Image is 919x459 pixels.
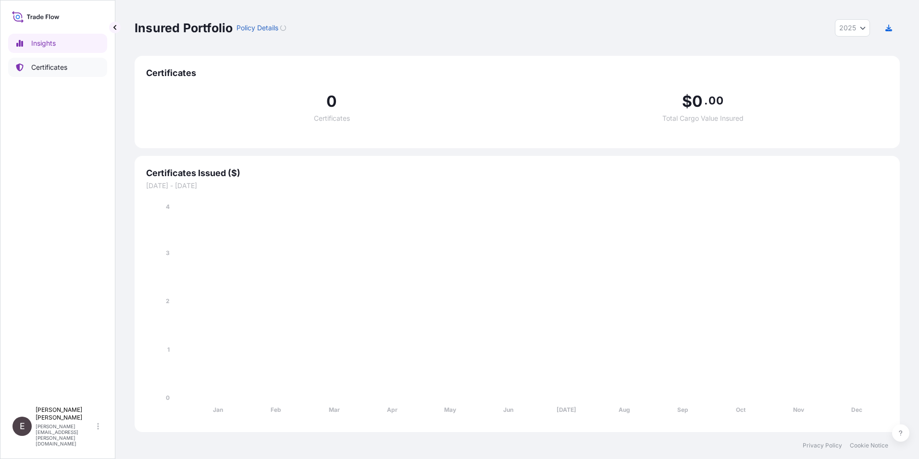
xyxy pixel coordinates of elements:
tspan: Nov [793,406,805,413]
tspan: Jun [503,406,513,413]
button: Loading [280,20,286,36]
tspan: 2 [166,297,170,305]
tspan: Dec [851,406,862,413]
tspan: 1 [167,346,170,353]
tspan: Sep [677,406,688,413]
span: Certificates [146,67,888,79]
a: Cookie Notice [850,442,888,449]
tspan: Oct [736,406,746,413]
tspan: 4 [166,203,170,210]
tspan: [DATE] [557,406,576,413]
tspan: May [444,406,457,413]
span: [DATE] - [DATE] [146,181,888,191]
tspan: Aug [619,406,630,413]
tspan: Apr [387,406,397,413]
p: Insured Portfolio [135,20,233,36]
span: Certificates Issued ($) [146,167,888,179]
tspan: 3 [166,249,170,256]
span: $ [682,94,692,109]
p: [PERSON_NAME][EMAIL_ADDRESS][PERSON_NAME][DOMAIN_NAME] [36,423,95,446]
p: Certificates [31,63,67,72]
a: Privacy Policy [803,442,842,449]
span: Total Cargo Value Insured [662,115,744,122]
span: 2025 [839,23,856,33]
span: 0 [692,94,703,109]
p: Insights [31,38,56,48]
span: E [20,421,25,431]
a: Certificates [8,58,107,77]
div: Loading [280,25,286,31]
span: 00 [708,97,723,104]
tspan: Mar [329,406,340,413]
tspan: Feb [271,406,281,413]
p: Policy Details [236,23,278,33]
a: Insights [8,34,107,53]
tspan: Jan [213,406,223,413]
span: . [704,97,708,104]
button: Year Selector [835,19,870,37]
tspan: 0 [166,394,170,401]
span: Certificates [314,115,350,122]
span: 0 [326,94,337,109]
p: [PERSON_NAME] [PERSON_NAME] [36,406,95,421]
